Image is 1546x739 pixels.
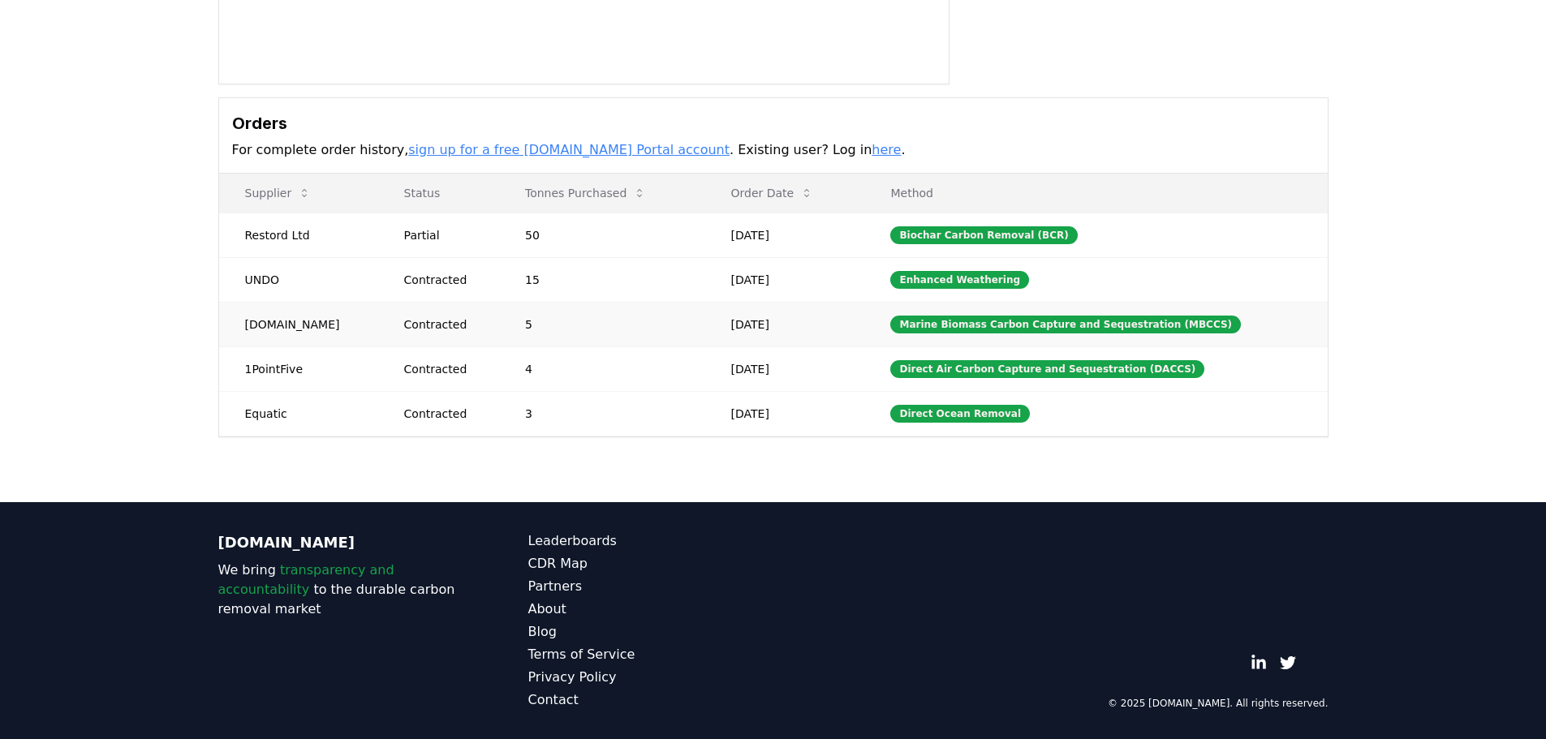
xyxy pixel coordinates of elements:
td: [DOMAIN_NAME] [219,302,378,346]
td: [DATE] [705,346,865,391]
div: Marine Biomass Carbon Capture and Sequestration (MBCCS) [890,316,1241,333]
div: Partial [404,227,486,243]
a: Partners [528,577,773,596]
td: Restord Ltd [219,213,378,257]
div: Contracted [404,406,486,422]
div: Contracted [404,272,486,288]
a: Contact [528,690,773,710]
td: 4 [499,346,705,391]
span: transparency and accountability [218,562,394,597]
p: We bring to the durable carbon removal market [218,561,463,619]
p: © 2025 [DOMAIN_NAME]. All rights reserved. [1108,697,1329,710]
a: Blog [528,622,773,642]
td: [DATE] [705,213,865,257]
td: 5 [499,302,705,346]
p: [DOMAIN_NAME] [218,531,463,554]
h3: Orders [232,111,1315,135]
button: Tonnes Purchased [512,177,659,209]
div: Contracted [404,361,486,377]
a: Privacy Policy [528,668,773,687]
a: LinkedIn [1251,655,1267,671]
td: 50 [499,213,705,257]
td: [DATE] [705,391,865,436]
p: For complete order history, . Existing user? Log in . [232,140,1315,160]
p: Status [391,185,486,201]
a: Leaderboards [528,531,773,551]
a: sign up for a free [DOMAIN_NAME] Portal account [408,142,730,157]
div: Contracted [404,316,486,333]
td: [DATE] [705,257,865,302]
td: Equatic [219,391,378,436]
button: Supplier [232,177,325,209]
div: Enhanced Weathering [890,271,1029,289]
div: Biochar Carbon Removal (BCR) [890,226,1077,244]
a: here [872,142,901,157]
button: Order Date [718,177,827,209]
a: Terms of Service [528,645,773,664]
div: Direct Air Carbon Capture and Sequestration (DACCS) [890,360,1204,378]
a: Twitter [1280,655,1296,671]
td: 15 [499,257,705,302]
p: Method [877,185,1314,201]
div: Direct Ocean Removal [890,405,1030,423]
td: UNDO [219,257,378,302]
td: 1PointFive [219,346,378,391]
a: About [528,599,773,619]
td: [DATE] [705,302,865,346]
td: 3 [499,391,705,436]
a: CDR Map [528,554,773,574]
